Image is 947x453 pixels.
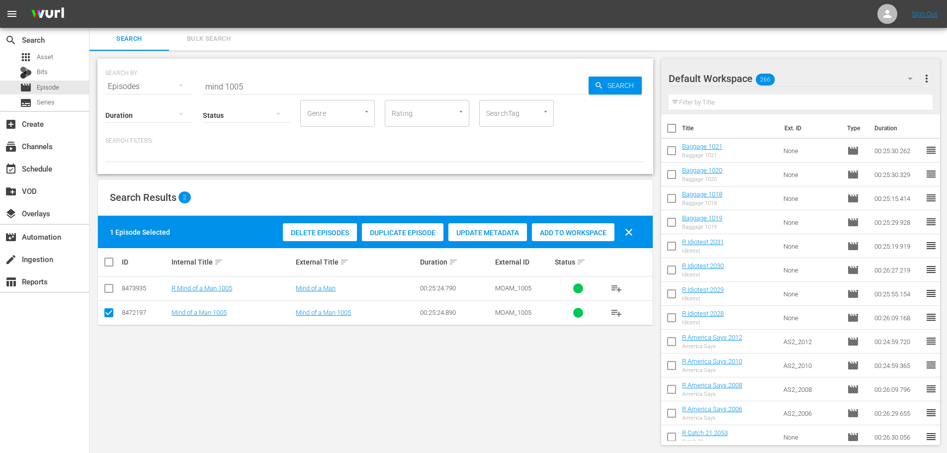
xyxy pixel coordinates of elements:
a: Baggage 1019 [682,214,722,222]
span: reorder [925,144,937,156]
span: Ingestion [5,254,17,266]
td: 00:25:30.262 [870,139,925,163]
div: Idiotest [682,272,724,278]
span: Episode [37,83,59,92]
span: Episode [20,82,32,93]
span: 266 [756,69,775,90]
td: AS2_2010 [779,354,843,377]
td: None [779,306,843,330]
span: Episode [847,145,859,157]
div: Status [555,256,602,268]
div: Idiotest [682,248,724,254]
a: R America Says 2010 [682,358,742,365]
span: Series [37,97,55,107]
div: 00:25:24.890 [420,309,492,316]
span: Delete Episodes [283,229,357,237]
a: R America Says 2012 [682,334,742,341]
span: Search [603,77,642,94]
a: R Mind of a Man 1005 [172,284,232,292]
td: AS2_2008 [779,377,843,401]
span: Bits [37,67,48,77]
a: R Catch 21 2053 [682,429,728,437]
td: None [779,425,843,449]
a: R America Says 2006 [682,405,742,413]
td: 00:25:15.414 [870,186,925,210]
span: Episode [847,383,859,395]
a: R America Says 2008 [682,381,742,389]
td: 00:25:55.154 [870,282,925,306]
span: Episode [847,264,859,276]
button: Open [456,107,466,116]
span: reorder [925,168,937,180]
span: more_vert [921,73,933,85]
th: Title [682,114,778,142]
span: sort [449,258,458,267]
div: 1 Episode Selected [110,227,170,237]
span: reorder [925,264,937,275]
td: AS2_2006 [779,401,843,425]
td: 00:25:29.928 [870,210,925,234]
span: clear [623,226,635,238]
span: menu [6,8,18,20]
span: reorder [925,359,937,371]
td: 00:26:09.168 [870,306,925,330]
span: Search Results [110,191,176,203]
span: Episode [847,407,859,419]
span: Episode [847,192,859,204]
div: Baggage 1020 [682,176,722,182]
span: Episode [847,312,859,324]
span: sort [577,258,586,267]
span: Overlays [5,208,17,220]
td: 00:26:29.655 [870,401,925,425]
span: Duplicate Episode [362,229,443,237]
span: Episode [847,169,859,181]
span: playlist_add [610,307,622,319]
span: reorder [925,407,937,419]
span: reorder [925,192,937,204]
div: Idiotest [682,319,724,326]
td: 00:24:59.365 [870,354,925,377]
span: reorder [925,383,937,395]
div: Bits [20,67,32,79]
div: External ID [495,258,552,266]
td: 00:26:27.219 [870,258,925,282]
div: 8472197 [122,309,169,316]
div: Baggage 1019 [682,224,722,230]
span: Episode [847,216,859,228]
a: Baggage 1020 [682,167,722,174]
div: Episodes [105,73,193,100]
td: 00:26:30.056 [870,425,925,449]
span: Bulk Search [175,33,243,45]
span: Automation [5,231,17,243]
a: R Idiotest 2029 [682,286,724,293]
button: Search [589,77,642,94]
button: Open [362,107,371,116]
button: playlist_add [604,301,628,325]
td: 00:25:30.329 [870,163,925,186]
span: reorder [925,311,937,323]
span: reorder [925,431,937,443]
span: sort [214,258,223,267]
td: 00:26:09.796 [870,377,925,401]
div: 00:25:24.790 [420,284,492,292]
span: Episode [847,360,859,371]
a: Baggage 1021 [682,143,722,150]
button: Duplicate Episode [362,223,443,241]
span: Add to Workspace [532,229,614,237]
th: Type [841,114,868,142]
div: America Says [682,391,742,397]
div: Default Workspace [669,65,922,92]
span: Update Metadata [448,229,527,237]
span: playlist_add [610,282,622,294]
td: None [779,210,843,234]
a: Mind of a Man 1005 [296,309,351,316]
td: 00:24:59.720 [870,330,925,354]
span: Create [5,118,17,130]
div: Idiotest [682,295,724,302]
span: reorder [925,287,937,299]
button: Delete Episodes [283,223,357,241]
div: Catch 21 [682,439,728,445]
a: Mind of a Man 1005 [172,309,227,316]
span: reorder [925,240,937,252]
span: Episode [847,240,859,252]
